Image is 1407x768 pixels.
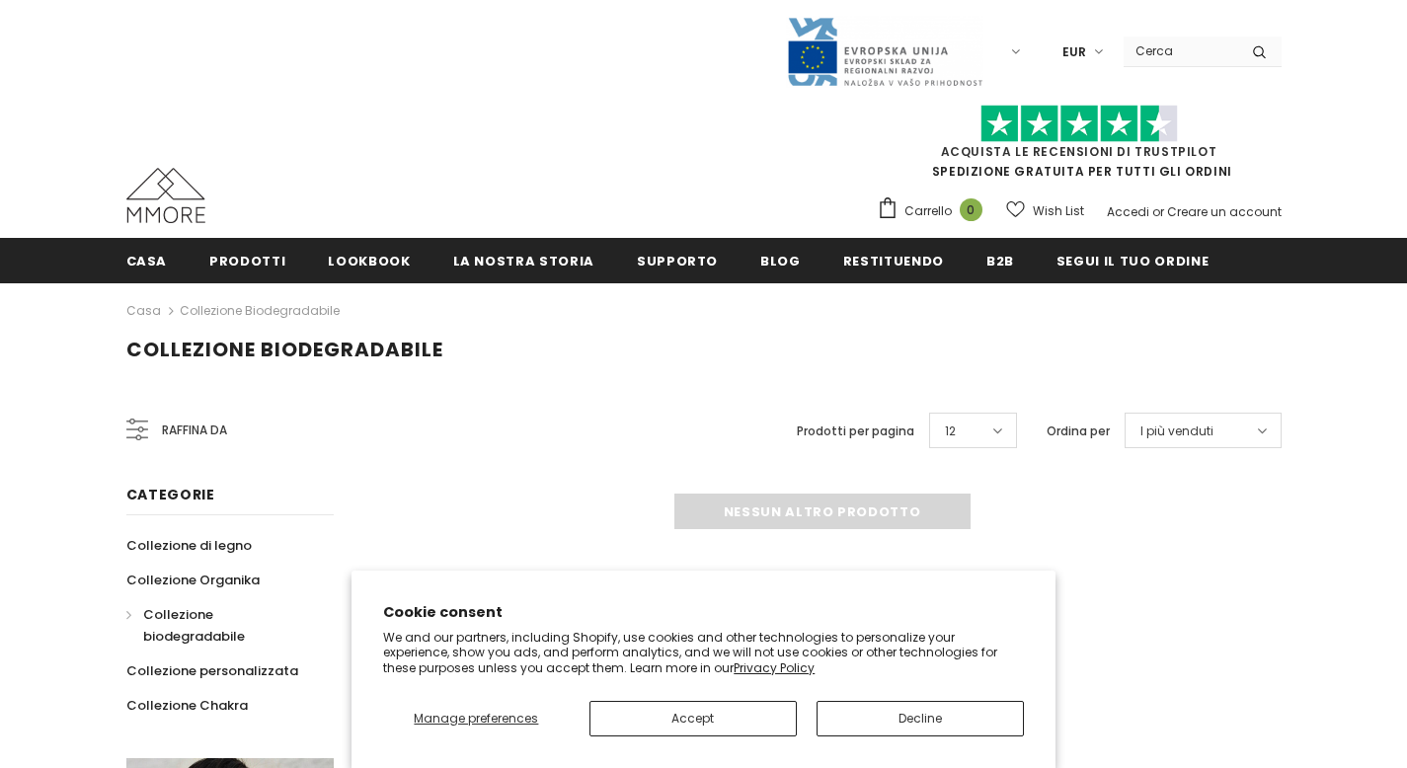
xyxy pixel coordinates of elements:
a: Creare un account [1167,203,1282,220]
img: Fidati di Pilot Stars [980,105,1178,143]
a: supporto [637,238,718,282]
a: Casa [126,238,168,282]
span: Wish List [1033,201,1084,221]
a: Lookbook [328,238,410,282]
a: Javni Razpis [786,42,983,59]
a: B2B [986,238,1014,282]
button: Decline [817,701,1024,736]
span: Segui il tuo ordine [1056,252,1209,270]
button: Manage preferences [383,701,569,736]
a: Collezione biodegradabile [126,597,312,653]
a: Wish List [1006,193,1084,228]
a: Carrello 0 [877,196,992,226]
span: Prodotti [209,252,285,270]
span: I più venduti [1140,422,1213,441]
span: Raffina da [162,420,227,441]
img: Casi MMORE [126,168,205,223]
label: Ordina per [1047,422,1110,441]
a: Collezione personalizzata [126,653,298,688]
a: La nostra storia [453,238,594,282]
span: Collezione di legno [126,536,252,555]
a: Privacy Policy [734,659,815,676]
img: Javni Razpis [786,16,983,88]
input: Search Site [1124,37,1237,65]
span: Lookbook [328,252,410,270]
span: Collezione personalizzata [126,661,298,680]
a: Collezione biodegradabile [180,302,340,319]
span: Collezione biodegradabile [126,336,443,363]
span: Manage preferences [414,710,538,727]
span: Collezione biodegradabile [143,605,245,646]
span: 0 [960,198,982,221]
a: Casa [126,299,161,323]
span: Carrello [904,201,952,221]
span: Blog [760,252,801,270]
span: Restituendo [843,252,944,270]
a: Restituendo [843,238,944,282]
span: supporto [637,252,718,270]
a: Collezione di legno [126,528,252,563]
span: SPEDIZIONE GRATUITA PER TUTTI GLI ORDINI [877,114,1282,180]
button: Accept [589,701,797,736]
a: Blog [760,238,801,282]
span: Collezione Organika [126,571,260,589]
a: Acquista le recensioni di TrustPilot [941,143,1217,160]
span: Collezione Chakra [126,696,248,715]
span: or [1152,203,1164,220]
p: We and our partners, including Shopify, use cookies and other technologies to personalize your ex... [383,630,1024,676]
a: Collezione Chakra [126,688,248,723]
span: EUR [1062,42,1086,62]
span: Casa [126,252,168,270]
a: Collezione Organika [126,563,260,597]
span: 12 [945,422,956,441]
a: Segui il tuo ordine [1056,238,1209,282]
span: Categorie [126,485,215,504]
a: Prodotti [209,238,285,282]
h2: Cookie consent [383,602,1024,623]
span: La nostra storia [453,252,594,270]
span: B2B [986,252,1014,270]
a: Accedi [1107,203,1149,220]
label: Prodotti per pagina [797,422,914,441]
